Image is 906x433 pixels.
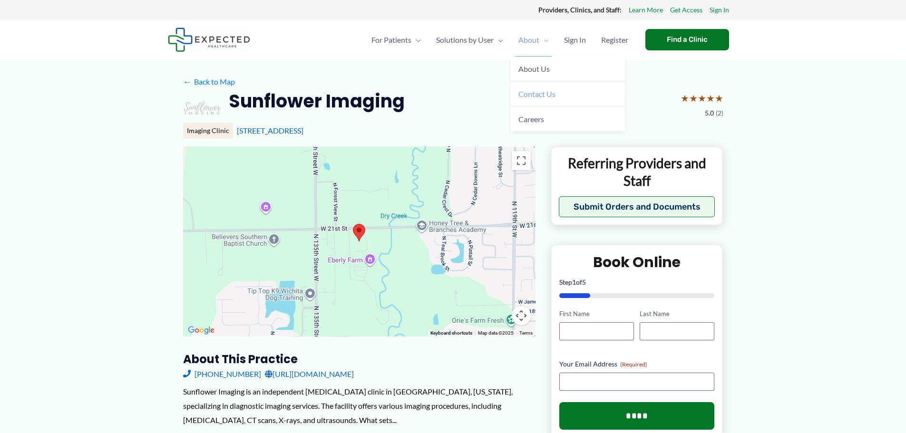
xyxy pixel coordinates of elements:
span: ★ [698,89,706,107]
span: Menu Toggle [494,23,503,57]
a: Careers [511,106,625,131]
button: Toggle fullscreen view [512,151,531,170]
img: Google [185,324,217,337]
span: Solutions by User [436,23,494,57]
span: Menu Toggle [411,23,421,57]
span: For Patients [371,23,411,57]
span: Sign In [564,23,586,57]
div: Sunflower Imaging is an independent [MEDICAL_DATA] clinic in [GEOGRAPHIC_DATA], [US_STATE], speci... [183,385,536,427]
a: Find a Clinic [645,29,729,50]
a: Get Access [670,4,702,16]
span: Menu Toggle [539,23,549,57]
span: (Required) [620,361,647,368]
span: 5.0 [705,107,714,119]
a: Register [594,23,636,57]
span: Register [601,23,628,57]
p: Step of [559,279,715,286]
label: Your Email Address [559,359,715,369]
span: About Us [518,64,550,73]
a: Sign In [710,4,729,16]
span: Careers [518,115,544,124]
div: Imaging Clinic [183,123,233,139]
a: Open this area in Google Maps (opens a new window) [185,324,217,337]
a: AboutMenu Toggle [511,23,556,57]
nav: Primary Site Navigation [364,23,636,57]
a: [PHONE_NUMBER] [183,367,261,381]
span: ← [183,77,192,86]
button: Map camera controls [512,306,531,325]
span: ★ [706,89,715,107]
a: Solutions by UserMenu Toggle [429,23,511,57]
span: (2) [716,107,723,119]
span: ★ [689,89,698,107]
span: About [518,23,539,57]
span: Map data ©2025 [478,330,514,336]
a: Learn More [629,4,663,16]
span: ★ [715,89,723,107]
p: Referring Providers and Staff [559,154,715,189]
a: For PatientsMenu Toggle [364,23,429,57]
button: Submit Orders and Documents [559,196,715,217]
a: About Us [511,57,625,82]
a: Sign In [556,23,594,57]
a: Terms (opens in new tab) [519,330,533,336]
span: 5 [582,278,586,286]
a: [STREET_ADDRESS] [237,126,303,135]
label: First Name [559,309,634,318]
img: Expected Healthcare Logo - side, dark font, small [168,28,250,52]
h2: Sunflower Imaging [229,89,405,113]
strong: Providers, Clinics, and Staff: [538,6,622,14]
label: Last Name [640,309,714,318]
a: ←Back to Map [183,75,235,89]
span: ★ [681,89,689,107]
span: Contact Us [518,89,555,98]
button: Keyboard shortcuts [430,330,472,337]
h2: Book Online [559,253,715,271]
a: Contact Us [511,81,625,106]
h3: About this practice [183,352,536,366]
a: [URL][DOMAIN_NAME] [265,367,354,381]
span: 1 [572,278,576,286]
